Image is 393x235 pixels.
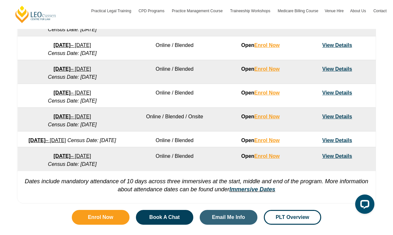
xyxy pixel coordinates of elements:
td: Online / Blended [127,84,222,108]
a: View Details [322,66,352,72]
strong: Open [241,90,280,95]
a: View Details [322,153,352,159]
em: Dates include mandatory attendance of 10 days across three immersives at the start, middle and en... [25,178,368,193]
em: Census Date: [DATE] [48,74,97,80]
a: [DATE]– [DATE] [54,42,91,48]
a: Contact [370,2,390,20]
td: Online / Blended / Onsite [127,108,222,131]
strong: [DATE] [54,153,71,159]
td: Online / Blended [127,60,222,84]
strong: [DATE] [29,138,46,143]
a: View Details [322,42,352,48]
td: Online / Blended [127,36,222,60]
a: Practical Legal Training [88,2,136,20]
a: Enrol Now [254,66,280,72]
a: Enrol Now [254,90,280,95]
a: PLT Overview [264,210,322,225]
a: View Details [322,90,352,95]
a: Enrol Now [254,138,280,143]
strong: Open [241,66,280,72]
a: [DATE]– [DATE] [54,153,91,159]
span: Book A Chat [149,215,180,220]
a: Enrol Now [254,42,280,48]
a: Traineeship Workshops [227,2,274,20]
a: Immersive Dates [230,186,275,193]
strong: Open [241,42,280,48]
em: Census Date: [DATE] [48,122,97,127]
span: Enrol Now [88,215,113,220]
a: [DATE]– [DATE] [29,138,66,143]
strong: [DATE] [54,66,71,72]
em: Census Date: [DATE] [48,161,97,167]
td: Online / Blended [127,131,222,147]
a: About Us [347,2,370,20]
a: CPD Programs [135,2,169,20]
em: Census Date: [DATE] [48,50,97,56]
a: [DATE]– [DATE] [54,90,91,95]
a: [DATE]– [DATE] [54,66,91,72]
span: PLT Overview [276,215,309,220]
strong: Open [241,153,280,159]
span: Email Me Info [212,215,245,220]
strong: Open [241,114,280,119]
a: Enrol Now [254,114,280,119]
a: [DATE]– [DATE] [54,114,91,119]
em: Census Date: [DATE] [48,27,97,32]
a: View Details [322,138,352,143]
a: Medicare Billing Course [274,2,322,20]
a: Book A Chat [136,210,194,225]
strong: [DATE] [54,90,71,95]
a: Enrol Now [72,210,130,225]
em: Census Date: [DATE] [67,138,116,143]
a: Enrol Now [254,153,280,159]
strong: Open [241,138,280,143]
strong: [DATE] [54,42,71,48]
a: Practice Management Course [169,2,227,20]
td: Online / Blended [127,147,222,171]
strong: [DATE] [54,114,71,119]
a: View Details [322,114,352,119]
em: Census Date: [DATE] [48,98,97,104]
a: Venue Hire [322,2,347,20]
iframe: LiveChat chat widget [350,192,377,219]
a: Email Me Info [200,210,257,225]
a: [PERSON_NAME] Centre for Law [14,5,57,23]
